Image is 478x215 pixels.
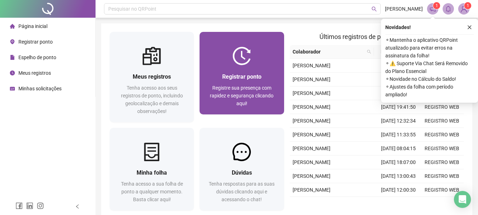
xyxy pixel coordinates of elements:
span: schedule [10,86,15,91]
span: ⚬ Mantenha o aplicativo QRPoint atualizado para evitar erros na assinatura da folha! [385,36,474,60]
span: linkedin [26,202,33,209]
a: DúvidasTenha respostas para as suas dúvidas clicando aqui e acessando o chat! [200,128,284,210]
td: REGISTRO WEB [420,197,464,211]
span: [PERSON_NAME] [293,187,330,193]
td: REGISTRO WEB [420,183,464,197]
span: [PERSON_NAME] [293,63,330,68]
sup: 1 [433,2,440,9]
span: Últimos registros de ponto sincronizados [319,33,434,40]
span: left [75,204,80,209]
span: Meus registros [133,73,171,80]
td: REGISTRO WEB [420,142,464,155]
span: ⚬ Novidade no Cálculo do Saldo! [385,75,474,83]
span: [PERSON_NAME] [293,77,330,82]
span: [PERSON_NAME] [293,104,330,110]
td: REGISTRO WEB [420,114,464,128]
sup: Atualize o seu contato no menu Meus Dados [464,2,471,9]
span: Espelho de ponto [18,55,56,60]
td: REGISTRO WEB [420,100,464,114]
span: [PERSON_NAME] [385,5,423,13]
span: Novidades ! [385,23,411,31]
span: [PERSON_NAME] [293,146,330,151]
td: [DATE] 08:15:27 [377,59,420,73]
span: Colaborador [293,48,364,56]
span: 1 [436,3,438,8]
span: search [372,6,377,12]
span: notification [430,6,436,12]
span: Tenha respostas para as suas dúvidas clicando aqui e acessando o chat! [209,181,275,202]
span: search [365,46,373,57]
span: [PERSON_NAME] [293,132,330,137]
span: ⚬ ⚠️ Suporte Via Chat Será Removido do Plano Essencial [385,60,474,75]
td: [DATE] 13:00:43 [377,169,420,183]
span: facebook [16,202,23,209]
span: ⚬ Ajustes da folha com período ampliado! [385,83,474,98]
td: REGISTRO WEB [420,155,464,169]
span: Data/Hora [377,48,408,56]
td: REGISTRO WEB [420,169,464,183]
span: Registre sua presença com rapidez e segurança clicando aqui! [210,85,273,106]
span: 1 [467,3,469,8]
span: Tenha acesso aos seus registros de ponto, incluindo geolocalização e demais observações! [121,85,183,114]
span: bell [445,6,451,12]
td: [DATE] 12:32:34 [377,114,420,128]
span: environment [10,39,15,44]
a: Minha folhaTenha acesso a sua folha de ponto a qualquer momento. Basta clicar aqui! [110,128,194,210]
a: Meus registrosTenha acesso aos seus registros de ponto, incluindo geolocalização e demais observa... [110,32,194,122]
a: Registrar pontoRegistre sua presença com rapidez e segurança clicando aqui! [200,32,284,114]
td: REGISTRO WEB [420,128,464,142]
span: Registrar ponto [222,73,261,80]
td: [DATE] 08:04:15 [377,142,420,155]
th: Data/Hora [374,45,416,59]
td: [DATE] 12:00:30 [377,183,420,197]
span: home [10,24,15,29]
span: Dúvidas [232,169,252,176]
td: [DATE] 19:41:50 [377,100,420,114]
span: instagram [37,202,44,209]
span: Registrar ponto [18,39,53,45]
span: Tenha acesso a sua folha de ponto a qualquer momento. Basta clicar aqui! [121,181,183,202]
td: [DATE] 18:07:37 [377,73,420,86]
span: [PERSON_NAME] [293,159,330,165]
span: [PERSON_NAME] [293,90,330,96]
span: Minha folha [137,169,167,176]
span: Meus registros [18,70,51,76]
td: [DATE] 12:10:47 [377,86,420,100]
div: Open Intercom Messenger [454,191,471,208]
span: Página inicial [18,23,47,29]
td: [DATE] 18:07:00 [377,155,420,169]
span: [PERSON_NAME] [293,118,330,124]
span: search [367,50,371,54]
td: [DATE] 08:07:00 [377,197,420,211]
span: clock-circle [10,70,15,75]
span: Minhas solicitações [18,86,62,91]
span: close [467,25,472,30]
span: file [10,55,15,60]
img: 90502 [459,4,469,14]
td: [DATE] 11:33:55 [377,128,420,142]
span: [PERSON_NAME] [293,173,330,179]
